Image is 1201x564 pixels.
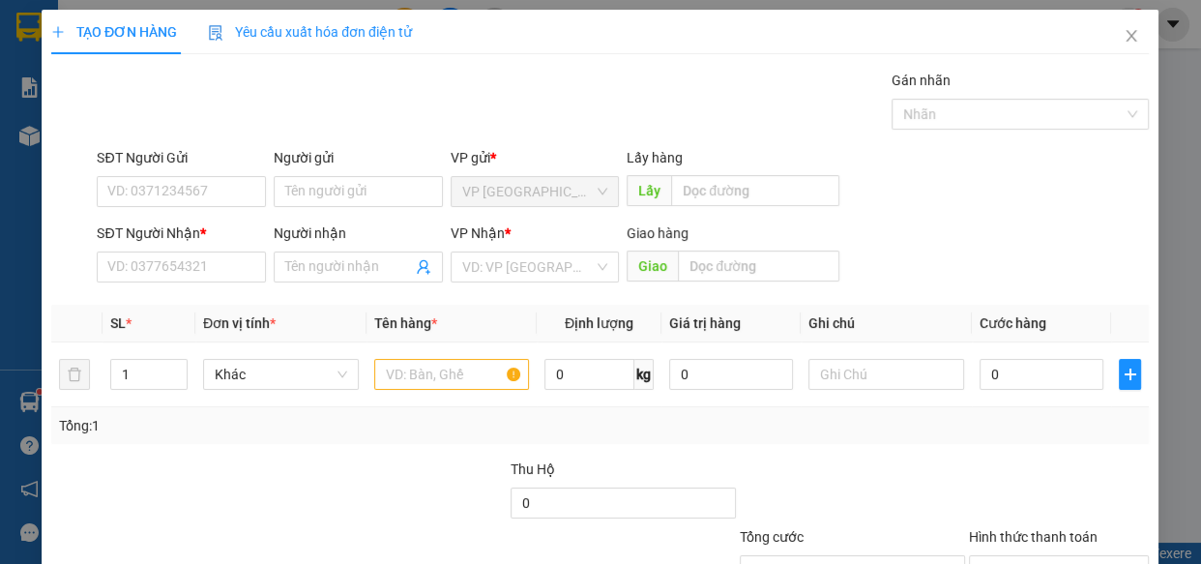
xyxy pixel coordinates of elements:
[462,177,608,206] span: VP Sài Gòn
[970,529,1098,545] label: Hình thức thanh toán
[51,25,65,39] span: plus
[209,24,413,40] span: Yêu cầu xuất hóa đơn điện tử
[416,259,431,275] span: user-add
[669,315,741,331] span: Giá trị hàng
[51,24,177,40] span: TẠO ĐƠN HÀNG
[59,359,90,390] button: delete
[511,461,555,477] span: Thu Hộ
[802,305,973,342] th: Ghi chú
[980,315,1046,331] span: Cước hàng
[275,223,444,244] div: Người nhận
[628,150,684,165] span: Lấy hàng
[59,415,465,436] div: Tổng: 1
[1105,10,1159,64] button: Close
[374,359,530,390] input: VD: Bàn, Ghế
[628,225,689,241] span: Giao hàng
[672,175,840,206] input: Dọc đường
[209,25,224,41] img: icon
[628,175,672,206] span: Lấy
[216,360,348,389] span: Khác
[809,359,965,390] input: Ghi Chú
[110,315,126,331] span: SL
[628,251,679,282] span: Giao
[98,223,267,244] div: SĐT Người Nhận
[1121,367,1141,382] span: plus
[740,529,804,545] span: Tổng cước
[451,225,505,241] span: VP Nhận
[98,147,267,168] div: SĐT Người Gửi
[679,251,840,282] input: Dọc đường
[204,315,277,331] span: Đơn vị tính
[451,147,620,168] div: VP gửi
[893,73,952,88] label: Gán nhãn
[634,359,654,390] span: kg
[565,315,633,331] span: Định lượng
[1120,359,1142,390] button: plus
[669,359,794,390] input: 0
[1125,28,1140,44] span: close
[275,147,444,168] div: Người gửi
[374,315,437,331] span: Tên hàng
